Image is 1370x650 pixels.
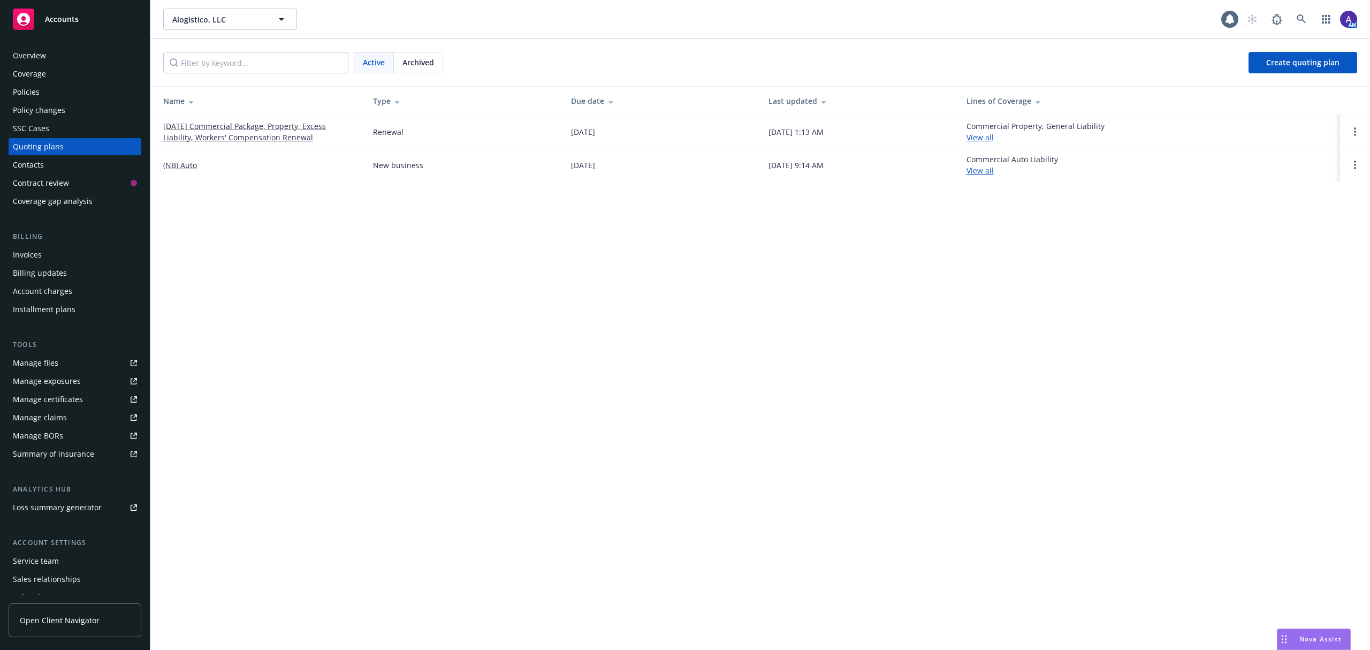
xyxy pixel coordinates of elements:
a: Account charges [9,283,141,300]
div: Related accounts [13,589,74,606]
a: Search [1291,9,1312,30]
div: [DATE] [571,160,595,171]
div: Commercial Auto Liability [966,154,1058,176]
a: Loss summary generator [9,499,141,516]
a: Coverage [9,65,141,82]
div: Account charges [13,283,72,300]
div: Service team [13,553,59,570]
a: Accounts [9,4,141,34]
a: Coverage gap analysis [9,193,141,210]
div: Manage exposures [13,373,81,390]
div: Policies [13,84,40,101]
span: Open Client Navigator [20,615,100,626]
div: Contract review [13,175,69,192]
div: Overview [13,47,46,64]
a: Switch app [1315,9,1337,30]
div: Commercial Property, General Liability [966,120,1105,143]
a: Manage certificates [9,391,141,408]
div: [DATE] 9:14 AM [768,160,824,171]
div: Quoting plans [13,138,64,155]
div: Installment plans [13,301,75,318]
div: Contacts [13,156,44,173]
a: Open options [1349,158,1361,171]
a: Summary of insurance [9,445,141,463]
div: [DATE] [571,126,595,138]
a: Manage exposures [9,373,141,390]
div: Renewal [373,126,404,138]
a: Policies [9,84,141,101]
span: Accounts [45,15,79,24]
a: SSC Cases [9,120,141,137]
div: Manage files [13,354,58,372]
button: Nova Assist [1277,629,1351,650]
a: Open options [1349,125,1361,138]
div: Summary of insurance [13,445,94,463]
a: Create quoting plan [1249,52,1357,73]
div: Last updated [768,95,949,107]
a: Manage BORs [9,427,141,444]
a: Manage files [9,354,141,372]
a: Invoices [9,246,141,263]
div: SSC Cases [13,120,49,137]
a: [DATE] Commercial Package, Property, Excess Liability, Workers' Compensation Renewal [163,120,356,143]
a: (NB) Auto [163,160,197,171]
span: Alogistico, LLC [172,14,265,25]
div: Coverage gap analysis [13,193,93,210]
div: [DATE] 1:13 AM [768,126,824,138]
a: Contacts [9,156,141,173]
div: Coverage [13,65,46,82]
div: Manage claims [13,409,67,426]
a: Report a Bug [1266,9,1288,30]
a: Policy changes [9,102,141,119]
span: Nova Assist [1299,634,1342,644]
div: Name [163,95,356,107]
a: Contract review [9,175,141,192]
a: Quoting plans [9,138,141,155]
input: Filter by keyword... [163,52,348,73]
a: Manage claims [9,409,141,426]
span: Active [363,57,385,68]
span: Create quoting plan [1266,57,1339,67]
span: Archived [402,57,434,68]
div: Analytics hub [9,484,141,495]
a: Service team [9,553,141,570]
a: Billing updates [9,264,141,282]
a: Related accounts [9,589,141,606]
div: Policy changes [13,102,65,119]
a: View all [966,165,994,176]
div: Due date [571,95,752,107]
div: Loss summary generator [13,499,102,516]
div: New business [373,160,423,171]
a: Start snowing [1242,9,1263,30]
div: Lines of Coverage [966,95,1331,107]
div: Account settings [9,538,141,548]
a: Overview [9,47,141,64]
div: Manage BORs [13,427,63,444]
div: Tools [9,339,141,350]
a: Installment plans [9,301,141,318]
div: Billing [9,231,141,242]
div: Manage certificates [13,391,83,408]
a: View all [966,132,994,142]
div: Type [373,95,554,107]
button: Alogistico, LLC [163,9,297,30]
div: Billing updates [13,264,67,282]
div: Sales relationships [13,571,81,588]
a: Sales relationships [9,571,141,588]
div: Invoices [13,246,42,263]
img: photo [1340,11,1357,28]
div: Drag to move [1277,629,1291,649]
